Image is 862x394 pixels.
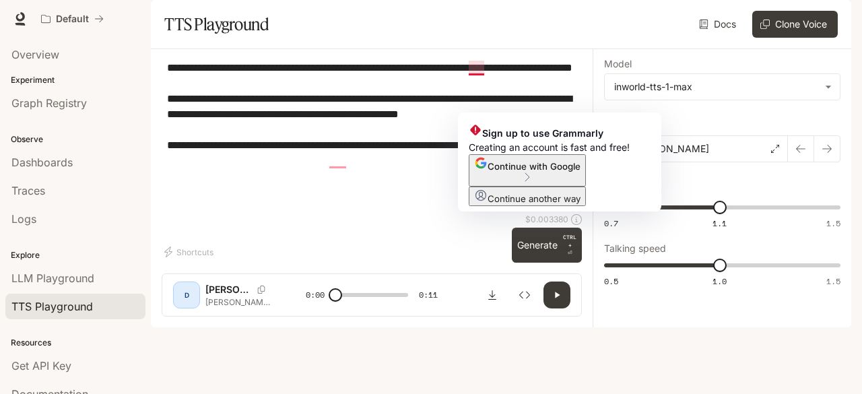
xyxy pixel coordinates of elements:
button: Clone Voice [752,11,838,38]
button: Download audio [479,282,506,308]
p: [PERSON_NAME] retrieved belongings from the car. One of the retrieved items was a clear trash bag... [205,296,273,308]
div: inworld-tts-1-max [605,74,840,100]
button: Copy Voice ID [252,286,271,294]
div: D [176,284,197,306]
div: inworld-tts-1-max [614,80,818,94]
p: Model [604,59,632,69]
button: Shortcuts [162,241,219,263]
button: GenerateCTRL +⏎ [512,228,582,263]
p: Default [56,13,89,25]
span: 1.5 [826,218,840,229]
button: Inspect [511,282,538,308]
span: 0:11 [419,288,438,302]
p: CTRL + [563,233,576,249]
p: ⏎ [563,233,576,257]
span: 0.7 [604,218,618,229]
button: All workspaces [35,5,110,32]
span: 0:00 [306,288,325,302]
p: [PERSON_NAME] [632,142,709,156]
p: Talking speed [604,244,666,253]
span: 0.5 [604,275,618,287]
span: 1.1 [712,218,727,229]
h1: TTS Playground [164,11,269,38]
p: [PERSON_NAME] [205,283,252,296]
span: 1.0 [712,275,727,287]
textarea: To enrich screen reader interactions, please activate Accessibility in Grammarly extension settings [167,60,576,199]
span: 1.5 [826,275,840,287]
a: Docs [696,11,741,38]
